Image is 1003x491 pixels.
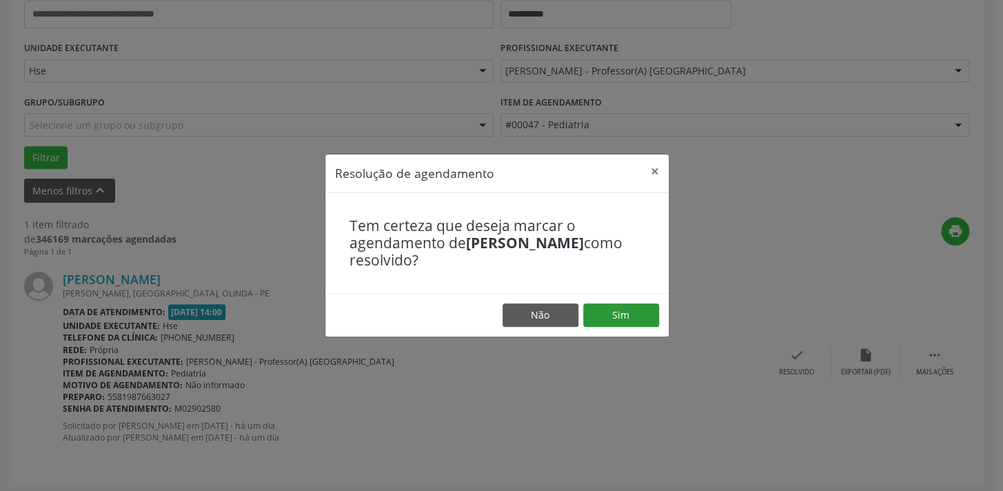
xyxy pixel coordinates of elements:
button: Não [503,303,578,327]
h4: Tem certeza que deseja marcar o agendamento de como resolvido? [349,217,645,270]
b: [PERSON_NAME] [466,233,584,252]
button: Sim [583,303,659,327]
button: Close [641,154,669,188]
h5: Resolução de agendamento [335,164,494,182]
